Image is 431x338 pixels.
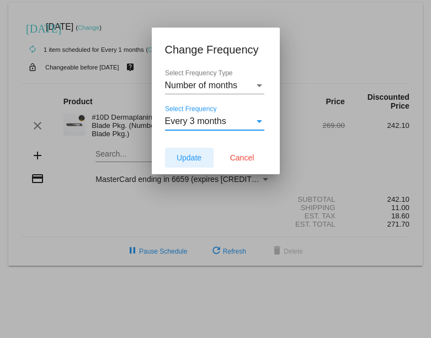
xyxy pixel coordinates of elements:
[230,153,254,162] span: Cancel
[177,153,201,162] span: Update
[165,81,264,90] mat-select: Select Frequency Type
[165,41,267,58] h1: Change Frequency
[165,116,264,126] mat-select: Select Frequency
[165,116,226,126] span: Every 3 months
[218,148,267,168] button: Cancel
[165,148,214,168] button: Update
[165,81,238,90] span: Number of months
